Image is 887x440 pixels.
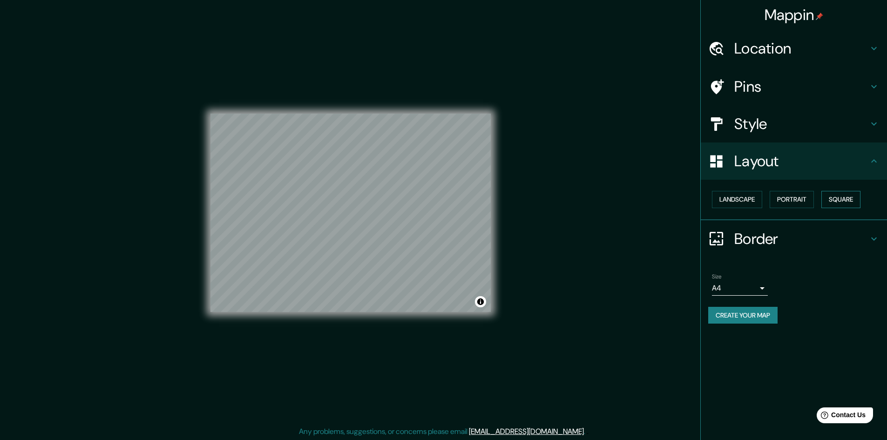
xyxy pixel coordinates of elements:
[734,115,868,133] h4: Style
[701,220,887,257] div: Border
[734,152,868,170] h4: Layout
[701,105,887,142] div: Style
[821,191,860,208] button: Square
[587,426,589,437] div: .
[712,281,768,296] div: A4
[734,77,868,96] h4: Pins
[299,426,585,437] p: Any problems, suggestions, or concerns please email .
[701,142,887,180] div: Layout
[210,114,491,312] canvas: Map
[816,13,823,20] img: pin-icon.png
[701,68,887,105] div: Pins
[765,6,824,24] h4: Mappin
[475,296,486,307] button: Toggle attribution
[712,272,722,280] label: Size
[734,39,868,58] h4: Location
[701,30,887,67] div: Location
[712,191,762,208] button: Landscape
[734,230,868,248] h4: Border
[804,404,877,430] iframe: Help widget launcher
[585,426,587,437] div: .
[469,426,584,436] a: [EMAIL_ADDRESS][DOMAIN_NAME]
[770,191,814,208] button: Portrait
[708,307,778,324] button: Create your map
